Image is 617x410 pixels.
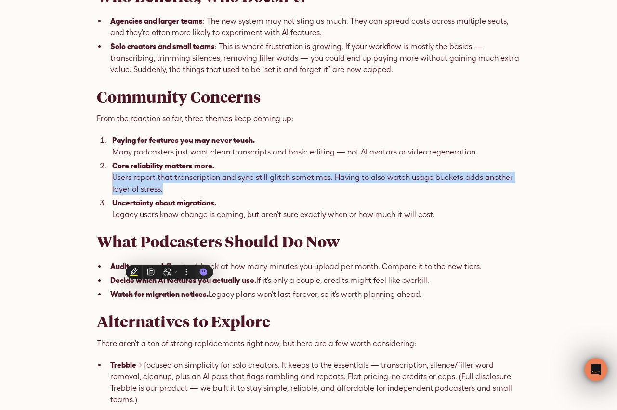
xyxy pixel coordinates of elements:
[97,232,521,250] h2: What Podcasters Should Do Now
[106,260,521,272] li: Look back at how many minutes you upload per month. Compare it to the new tiers.
[110,360,136,369] strong: Trebble
[112,198,216,207] strong: Uncertainty about migrations.
[108,197,521,220] li: Legacy users know change is coming, but aren’t sure exactly when or how much it will cost.
[110,42,215,51] strong: Solo creators and small teams
[110,16,203,25] strong: Agencies and larger teams
[108,160,521,195] li: Users report that transcription and sync still glitch sometimes. Having to also watch usage bucke...
[106,15,521,38] li: : The new system may not sting as much. They can spread costs across multiple seats, and they’re ...
[106,40,521,76] li: : This is where frustration is growing. If your workflow is mostly the basics — transcribing, tri...
[108,134,521,158] li: Many podcasters just want clean transcripts and basic editing — not AI avatars or video regenerat...
[97,87,521,105] h2: Community Concerns
[584,358,607,381] iframe: Intercom live chat
[110,262,183,270] strong: Audit your workflow.
[97,338,521,349] p: There aren’t a ton of strong replacements right now, but here are a few worth considering:
[112,161,214,170] strong: Core reliability matters more.
[106,288,521,300] li: Legacy plans won’t last forever, so it’s worth planning ahead.
[110,290,209,298] strong: Watch for migration notices.
[106,274,521,286] li: If it’s only a couple, credits might feel like overkill.
[106,359,521,406] li: → focused on simplicity for solo creators. It keeps to the essentials — transcription, silence/fi...
[97,312,521,330] h2: Alternatives to Explore
[97,113,521,125] p: From the reaction so far, three themes keep coming up:
[112,136,255,144] strong: Paying for features you may never touch.
[110,276,256,284] strong: Decide which AI features you actually use.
